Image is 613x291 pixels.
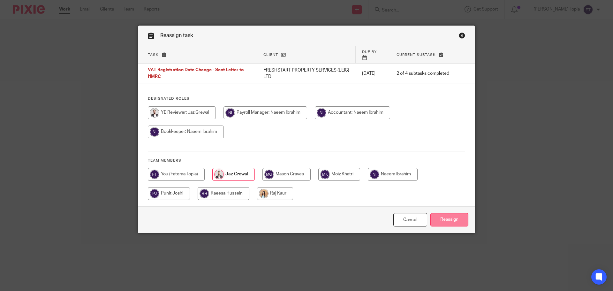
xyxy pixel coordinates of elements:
span: Task [148,53,159,57]
h4: Team members [148,158,465,163]
h4: Designated Roles [148,96,465,101]
a: Close this dialog window [393,213,427,227]
span: Reassign task [160,33,193,38]
p: FRESHSTART PROPERTY SERVICES (LEIC) LTD [263,67,349,80]
p: [DATE] [362,70,384,77]
input: Reassign [430,213,468,227]
td: 2 of 4 subtasks completed [390,64,456,83]
span: Current subtask [397,53,436,57]
a: Close this dialog window [459,32,465,41]
span: VAT Registration Date Change - Sent Letter to HMRC [148,68,244,79]
span: Due by [362,50,377,54]
span: Client [263,53,278,57]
